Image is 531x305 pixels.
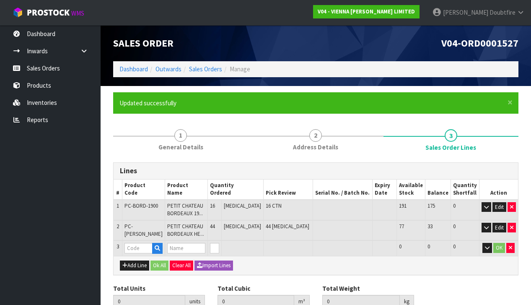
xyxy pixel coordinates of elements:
th: Balance [425,180,451,200]
span: 3 [445,129,457,142]
span: [PERSON_NAME] [443,8,488,16]
span: 191 [399,202,407,209]
span: Address Details [293,143,338,151]
span: Updated successfully [119,99,176,107]
span: Doubtfire [490,8,515,16]
span: 77 [399,223,404,230]
span: 0 [453,202,456,209]
th: Expiry Date [373,180,397,200]
button: OK [493,243,505,253]
span: Sales Order Lines [425,143,476,152]
span: Manage [230,65,250,73]
span: 0 [453,223,456,230]
label: Total Units [113,284,145,293]
th: Product Name [165,180,207,200]
a: Dashboard [119,65,148,73]
a: Outwards [155,65,181,73]
th: Quantity Shortfall [451,180,479,200]
span: [MEDICAL_DATA] [224,202,261,209]
button: Edit [492,202,506,212]
th: Action [479,180,518,200]
span: 0 [427,243,430,250]
span: 44 [210,223,215,230]
span: Sales Order [113,36,174,50]
th: Product Code [122,180,165,200]
span: 3 [117,243,119,250]
span: 44 [MEDICAL_DATA] [266,223,309,230]
span: PETIT CHATEAU BORDEAUX 19... [167,202,203,217]
th: Pick Review [263,180,313,200]
span: PC-BORD-1900 [124,202,158,209]
button: Edit [492,223,506,233]
span: × [508,96,513,108]
label: Total Weight [322,284,360,293]
input: Qty Ordered [210,243,219,253]
span: 16 CTN [266,202,282,209]
img: cube-alt.png [13,7,23,18]
span: 0 [399,243,401,250]
span: 1 [174,129,187,142]
label: Total Cubic [218,284,250,293]
button: Add Line [120,261,149,271]
span: 175 [427,202,435,209]
button: Ok All [150,261,168,271]
span: PETIT CHATEAU BORDEAUX HE... [167,223,204,237]
button: Clear All [170,261,193,271]
span: PC-[PERSON_NAME] [124,223,163,237]
strong: V04 - VIENNA [PERSON_NAME] LIMITED [318,8,415,15]
a: Sales Orders [189,65,222,73]
span: V04-ORD0001527 [441,36,518,50]
span: 2 [117,223,119,230]
span: 2 [309,129,322,142]
span: 33 [427,223,433,230]
button: Import Lines [194,261,233,271]
th: Quantity Ordered [207,180,263,200]
span: 1 [117,202,119,209]
span: ProStock [27,7,70,18]
span: [MEDICAL_DATA] [224,223,261,230]
input: Name [167,243,205,253]
small: WMS [71,9,84,17]
th: Serial No. / Batch No. [313,180,373,200]
th: Available Stock [396,180,425,200]
span: General Details [158,143,203,151]
th: # [114,180,122,200]
h3: Lines [120,167,512,175]
span: 0 [453,243,456,250]
span: 16 [210,202,215,209]
input: Code [124,243,153,253]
